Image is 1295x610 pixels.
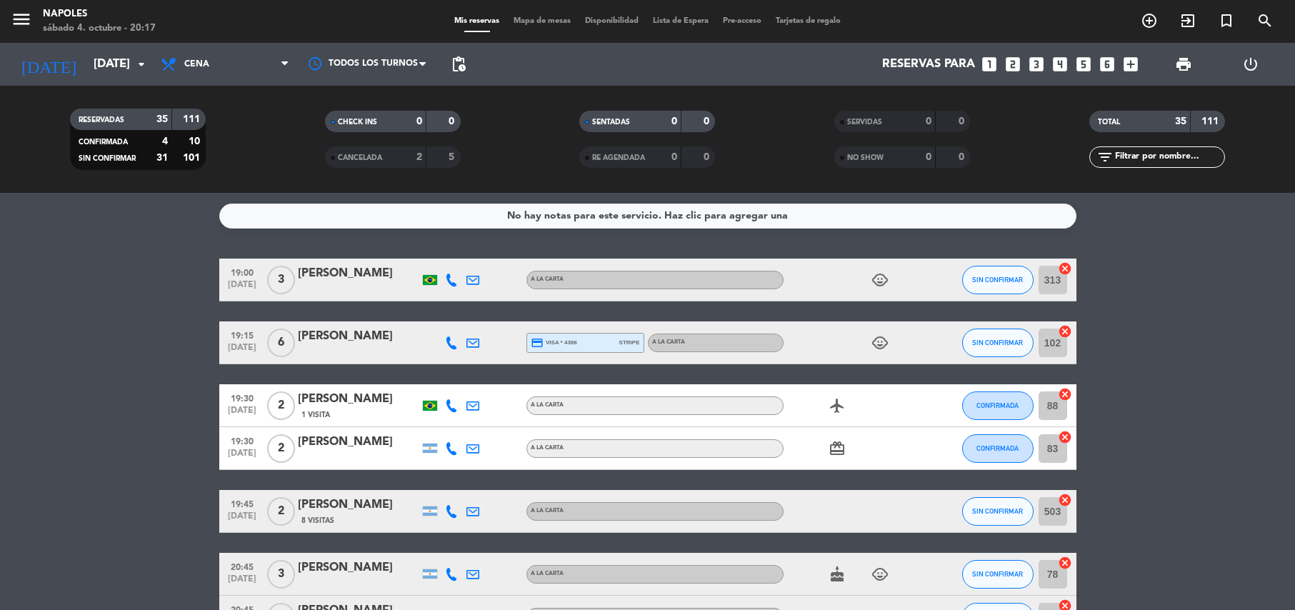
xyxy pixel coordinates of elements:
[1098,55,1116,74] i: looks_6
[267,560,295,589] span: 3
[769,17,848,25] span: Tarjetas de regalo
[1217,43,1284,86] div: LOG OUT
[976,401,1019,409] span: CONFIRMADA
[267,266,295,294] span: 3
[224,495,260,511] span: 19:45
[531,336,544,349] i: credit_card
[416,152,422,162] strong: 2
[1096,149,1114,166] i: filter_list
[652,339,685,345] span: A LA CARTA
[267,497,295,526] span: 2
[671,116,677,126] strong: 0
[156,114,168,124] strong: 35
[962,266,1034,294] button: SIN CONFIRMAR
[267,329,295,357] span: 6
[298,559,419,577] div: [PERSON_NAME]
[531,571,564,576] span: A LA CARTA
[578,17,646,25] span: Disponibilidad
[267,434,295,463] span: 2
[298,433,419,451] div: [PERSON_NAME]
[156,153,168,163] strong: 31
[1175,116,1186,126] strong: 35
[183,153,203,163] strong: 101
[449,116,457,126] strong: 0
[224,343,260,359] span: [DATE]
[133,56,150,73] i: arrow_drop_down
[531,445,564,451] span: A LA CARTA
[507,208,788,224] div: No hay notas para este servicio. Haz clic para agregar una
[79,155,136,162] span: SIN CONFIRMAR
[829,397,846,414] i: airplanemode_active
[449,152,457,162] strong: 5
[298,264,419,283] div: [PERSON_NAME]
[871,566,889,583] i: child_care
[1058,493,1072,507] i: cancel
[959,116,967,126] strong: 0
[531,402,564,408] span: A LA CARTA
[224,406,260,422] span: [DATE]
[976,444,1019,452] span: CONFIRMADA
[1201,116,1221,126] strong: 111
[671,152,677,162] strong: 0
[450,56,467,73] span: pending_actions
[1004,55,1022,74] i: looks_two
[1179,12,1196,29] i: exit_to_app
[972,339,1023,346] span: SIN CONFIRMAR
[829,440,846,457] i: card_giftcard
[592,119,630,126] span: SENTADAS
[1027,55,1046,74] i: looks_3
[224,264,260,280] span: 19:00
[224,558,260,574] span: 20:45
[267,391,295,420] span: 2
[980,55,999,74] i: looks_one
[704,152,712,162] strong: 0
[646,17,716,25] span: Lista de Espera
[959,152,967,162] strong: 0
[926,152,931,162] strong: 0
[298,327,419,346] div: [PERSON_NAME]
[184,59,209,69] span: Cena
[416,116,422,126] strong: 0
[829,566,846,583] i: cake
[301,409,330,421] span: 1 Visita
[972,570,1023,578] span: SIN CONFIRMAR
[1058,556,1072,570] i: cancel
[1114,149,1224,165] input: Filtrar por nombre...
[716,17,769,25] span: Pre-acceso
[1058,430,1072,444] i: cancel
[224,432,260,449] span: 19:30
[1051,55,1069,74] i: looks_4
[301,515,334,526] span: 8 Visitas
[1218,12,1235,29] i: turned_in_not
[972,276,1023,284] span: SIN CONFIRMAR
[162,136,168,146] strong: 4
[1256,12,1274,29] i: search
[224,574,260,591] span: [DATE]
[962,329,1034,357] button: SIN CONFIRMAR
[962,434,1034,463] button: CONFIRMADA
[43,21,156,36] div: sábado 4. octubre - 20:17
[183,114,203,124] strong: 111
[1058,324,1072,339] i: cancel
[1058,261,1072,276] i: cancel
[847,119,882,126] span: SERVIDAS
[224,326,260,343] span: 19:15
[592,154,645,161] span: RE AGENDADA
[1121,55,1140,74] i: add_box
[43,7,156,21] div: Napoles
[531,336,577,349] span: visa * 4398
[338,154,382,161] span: CANCELADA
[298,496,419,514] div: [PERSON_NAME]
[531,276,564,282] span: A LA CARTA
[871,271,889,289] i: child_care
[506,17,578,25] span: Mapa de mesas
[11,9,32,35] button: menu
[1141,12,1158,29] i: add_circle_outline
[224,511,260,528] span: [DATE]
[79,116,124,124] span: RESERVADAS
[298,390,419,409] div: [PERSON_NAME]
[1175,56,1192,73] span: print
[224,280,260,296] span: [DATE]
[926,116,931,126] strong: 0
[619,338,640,347] span: stripe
